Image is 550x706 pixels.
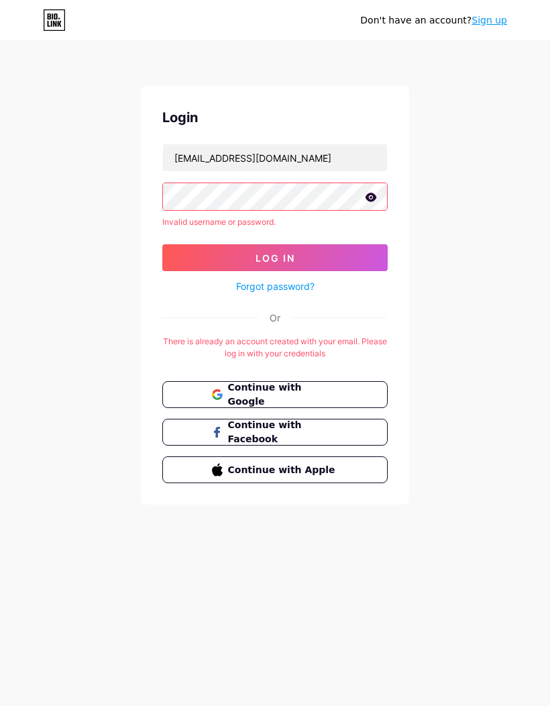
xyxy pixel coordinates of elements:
div: Invalid username or password. [162,216,388,228]
button: Log In [162,244,388,271]
div: Login [162,107,388,128]
button: Continue with Google [162,381,388,408]
button: Continue with Apple [162,456,388,483]
a: Forgot password? [236,279,315,293]
input: Username [163,144,387,171]
div: Don't have an account? [360,13,507,28]
div: There is already an account created with your email. Please log in with your credentials [162,336,388,360]
div: Or [270,311,280,325]
span: Continue with Google [228,381,339,409]
a: Sign up [472,15,507,26]
span: Log In [256,252,295,264]
span: Continue with Apple [228,463,339,477]
button: Continue with Facebook [162,419,388,446]
span: Continue with Facebook [228,418,339,446]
